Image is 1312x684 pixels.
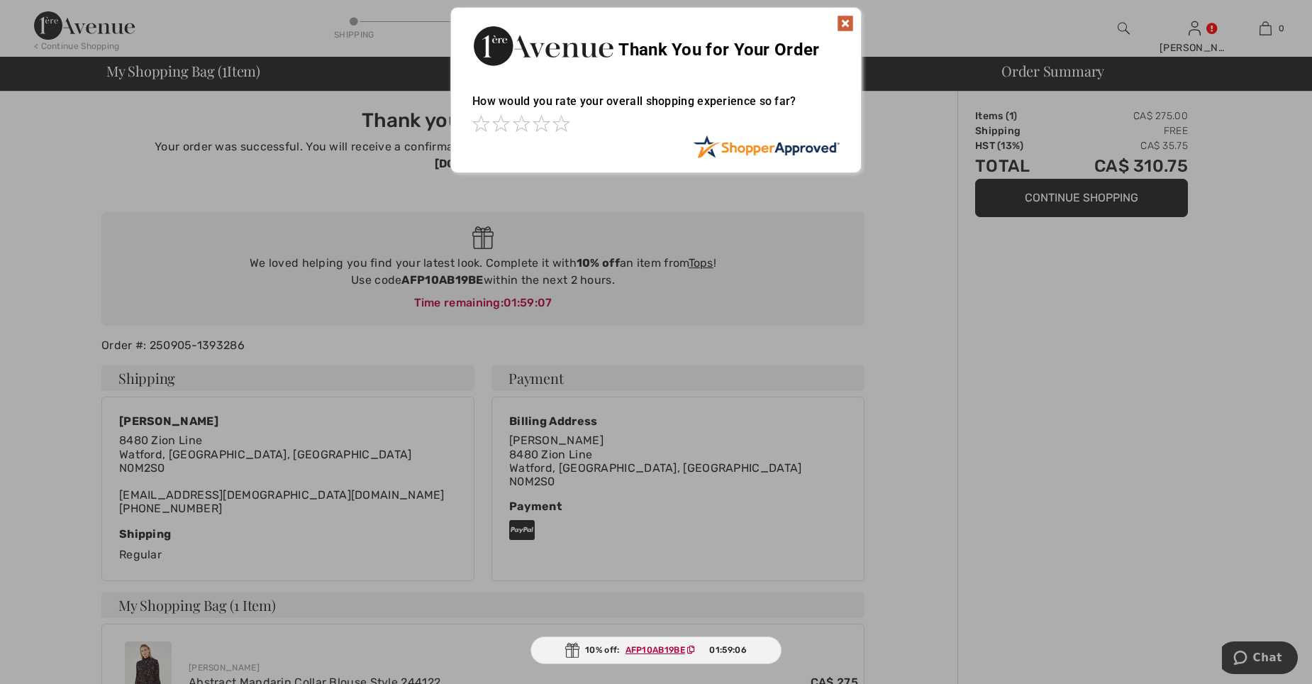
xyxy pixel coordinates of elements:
[472,80,840,135] div: How would you rate your overall shopping experience so far?
[618,40,819,60] span: Thank You for Your Order
[530,636,782,664] div: 10% off:
[709,644,746,656] span: 01:59:06
[837,15,854,32] img: x
[472,22,614,70] img: Thank You for Your Order
[565,643,579,658] img: Gift.svg
[626,645,685,655] ins: AFP10AB19BE
[31,10,60,23] span: Chat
